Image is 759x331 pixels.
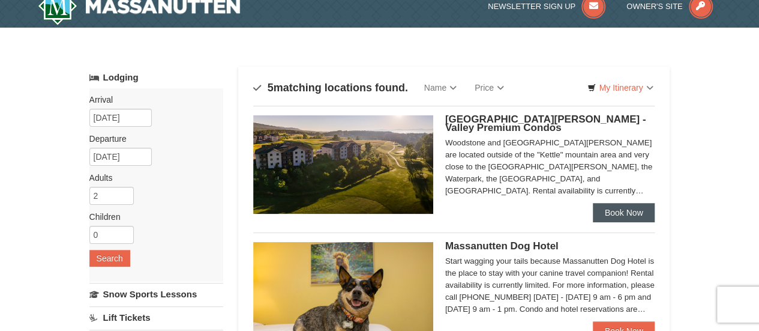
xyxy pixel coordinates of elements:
[89,172,214,184] label: Adults
[580,79,661,97] a: My Itinerary
[253,115,433,214] img: 19219041-4-ec11c166.jpg
[445,240,559,252] span: Massanutten Dog Hotel
[89,94,214,106] label: Arrival
[488,2,605,11] a: Newsletter Sign Up
[445,255,655,315] div: Start wagging your tails because Massanutten Dog Hotel is the place to stay with your canine trav...
[415,76,466,100] a: Name
[253,82,408,94] h4: matching locations found.
[89,67,223,88] a: Lodging
[268,82,274,94] span: 5
[89,211,214,223] label: Children
[488,2,575,11] span: Newsletter Sign Up
[445,114,646,133] span: [GEOGRAPHIC_DATA][PERSON_NAME] - Valley Premium Condos
[89,133,214,145] label: Departure
[466,76,513,100] a: Price
[89,250,130,267] button: Search
[445,137,655,197] div: Woodstone and [GEOGRAPHIC_DATA][PERSON_NAME] are located outside of the "Kettle" mountain area an...
[626,2,683,11] span: Owner's Site
[593,203,655,222] a: Book Now
[89,306,223,329] a: Lift Tickets
[626,2,713,11] a: Owner's Site
[89,283,223,305] a: Snow Sports Lessons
